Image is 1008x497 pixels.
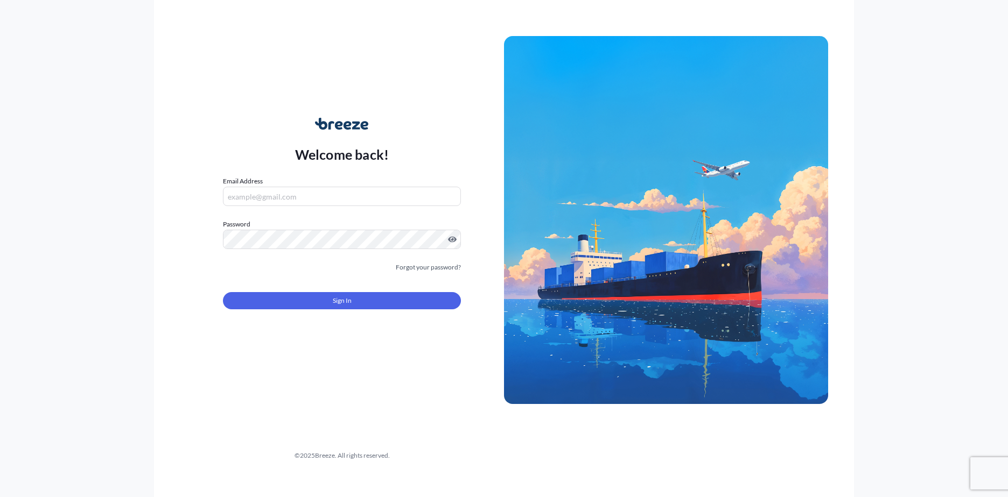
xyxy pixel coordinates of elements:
[223,292,461,309] button: Sign In
[223,187,461,206] input: example@gmail.com
[223,176,263,187] label: Email Address
[180,450,504,461] div: © 2025 Breeze. All rights reserved.
[504,36,828,404] img: Ship illustration
[333,295,352,306] span: Sign In
[223,219,461,230] label: Password
[448,235,457,244] button: Show password
[295,146,389,163] p: Welcome back!
[396,262,461,273] a: Forgot your password?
